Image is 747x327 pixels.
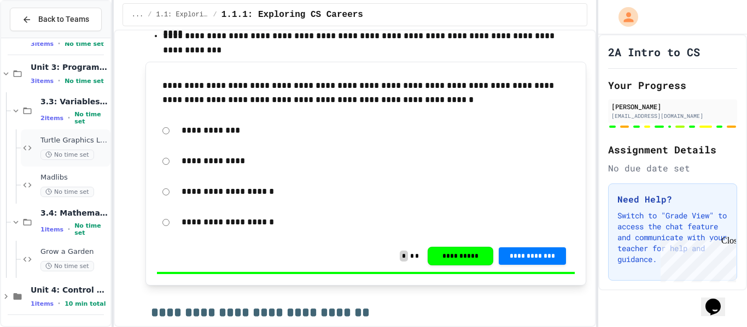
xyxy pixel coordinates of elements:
span: 1.1.1: Exploring CS Careers [221,8,363,21]
span: No time set [65,40,104,47]
span: No time set [74,222,108,236]
span: Unit 4: Control Structures [31,285,108,295]
p: Switch to "Grade View" to access the chat feature and communicate with your teacher for help and ... [617,210,728,265]
span: • [58,76,60,85]
span: Back to Teams [38,14,89,25]
div: My Account [607,4,641,29]
span: No time set [65,78,104,85]
h1: 2A Intro to CS [608,44,700,60]
h3: Need Help? [617,193,728,206]
span: 10 min total [65,300,106,307]
span: Grow a Garden [40,247,108,257]
span: 1.1: Exploring CS Careers [156,10,209,19]
span: 3.3: Variables and Data Types [40,97,108,106]
iframe: chat widget [656,236,736,282]
span: 3.4: Mathematical Operators [40,208,108,218]
span: No time set [40,261,94,271]
span: / [213,10,217,19]
div: No due date set [608,162,737,175]
div: [PERSON_NAME] [611,102,734,111]
span: / [148,10,151,19]
span: Unit 3: Programming Fundamentals [31,62,108,72]
span: 3 items [31,40,54,47]
span: • [68,225,70,234]
span: 1 items [40,226,63,233]
div: Chat with us now!Close [4,4,75,69]
span: No time set [40,187,94,197]
span: 3 items [31,78,54,85]
span: Turtle Graphics Logo/character [40,136,108,145]
div: [EMAIL_ADDRESS][DOMAIN_NAME] [611,112,734,120]
span: ... [132,10,144,19]
button: Back to Teams [10,8,102,31]
span: • [58,39,60,48]
iframe: chat widget [701,283,736,316]
span: 1 items [31,300,54,307]
span: 2 items [40,115,63,122]
span: No time set [40,150,94,160]
span: Madlibs [40,173,108,182]
span: • [68,114,70,122]
span: No time set [74,111,108,125]
span: • [58,299,60,308]
h2: Your Progress [608,78,737,93]
h2: Assignment Details [608,142,737,157]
